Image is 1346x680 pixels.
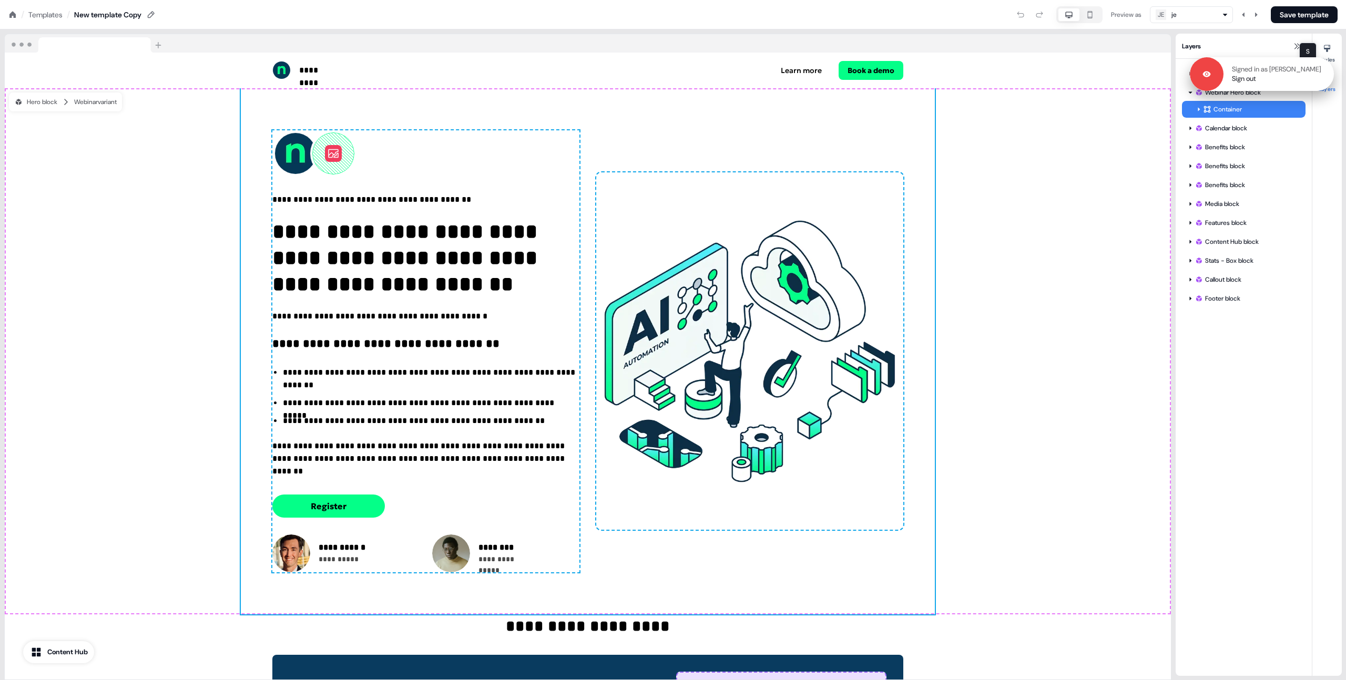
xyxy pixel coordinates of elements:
div: Layers [1176,34,1312,59]
div: Content Hub block [1195,236,1301,247]
button: Styles [1312,40,1342,63]
div: je [1171,9,1177,20]
img: Contact photo [272,534,310,572]
div: Benefits block [1195,161,1301,171]
div: Media block [1182,195,1306,212]
div: Learn moreBook a demo [592,61,903,80]
div: Menu block [1182,65,1306,82]
div: Benefits block [1182,139,1306,156]
div: Preview as [1111,9,1141,20]
a: Sign out [1232,74,1256,84]
div: Benefits block [1182,158,1306,174]
div: Footer block [1182,290,1306,307]
div: Container [1182,101,1306,118]
div: JE [1158,9,1164,20]
p: Signed in as [PERSON_NAME] [1232,65,1321,74]
div: S [1299,43,1317,60]
img: Image [596,172,903,530]
div: / [21,9,24,20]
button: JEje [1150,6,1233,23]
div: Benefits block [1195,142,1301,152]
div: Benefits block [1195,180,1301,190]
div: Content Hub block [1182,233,1306,250]
div: Webinar Hero block [1195,87,1301,98]
div: Hero block [14,97,57,107]
div: Footer block [1195,293,1301,304]
div: Content Hub [47,647,88,657]
button: Learn more [772,61,830,80]
button: Save template [1271,6,1338,23]
div: Benefits block [1182,177,1306,193]
div: Webinar Hero blockContainer [1182,84,1306,118]
div: Stats - Box block [1182,252,1306,269]
img: Browser topbar [5,34,166,53]
div: Webinar variant [74,97,117,107]
div: Container [1203,104,1301,115]
div: Callout block [1182,271,1306,288]
div: Callout block [1195,274,1301,285]
img: Contact photo [432,534,470,572]
div: Media block [1195,199,1301,209]
button: Book a demo [839,61,903,80]
div: / [67,9,70,20]
div: New template Copy [74,9,141,20]
div: Calendar block [1182,120,1306,137]
div: Features block [1195,218,1301,228]
a: Templates [28,9,63,20]
div: Features block [1182,214,1306,231]
button: Content Hub [23,641,94,663]
div: Calendar block [1195,123,1301,133]
div: Stats - Box block [1195,255,1301,266]
button: Register [272,494,385,518]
